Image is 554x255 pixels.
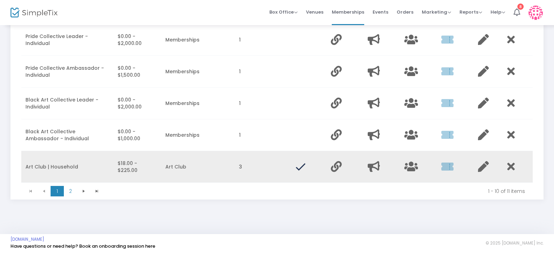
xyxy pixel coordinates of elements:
[294,160,307,173] img: done.png
[235,24,290,56] td: 1
[161,24,235,56] td: Memberships
[373,3,388,21] span: Events
[235,88,290,119] td: 1
[21,88,113,119] td: Black Art Collective Leader - Individual
[10,243,155,249] a: Have questions or need help? Book an onboarding session here
[306,3,323,21] span: Venues
[235,56,290,88] td: 1
[108,188,525,195] kendo-pager-info: 1 - 10 of 11 items
[113,88,161,119] td: $0.00 - $2,000.00
[486,240,544,246] span: © 2025 [DOMAIN_NAME] Inc.
[51,186,64,196] span: Page 1
[10,237,44,242] a: [DOMAIN_NAME]
[422,9,451,15] span: Marketing
[517,3,524,10] div: 8
[459,9,482,15] span: Reports
[21,119,113,151] td: Black Art Collective Ambassador - Individual
[113,24,161,56] td: $0.00 - $2,000.00
[235,119,290,151] td: 1
[235,151,290,183] td: 3
[21,24,113,56] td: Pride Collective Leader - Individual
[161,56,235,88] td: Memberships
[161,88,235,119] td: Memberships
[94,188,100,194] span: Go to the last page
[397,3,413,21] span: Orders
[113,56,161,88] td: $0.00 - $1,500.00
[113,151,161,183] td: $18.00 - $225.00
[21,56,113,88] td: Pride Collective Ambassador - Individual
[90,186,104,196] span: Go to the last page
[491,9,505,15] span: Help
[77,186,90,196] span: Go to the next page
[81,188,87,194] span: Go to the next page
[161,119,235,151] td: Memberships
[332,3,364,21] span: Memberships
[64,186,77,196] span: Page 2
[21,151,113,183] td: Art Club | Household
[113,119,161,151] td: $0.00 - $1,000.00
[161,151,235,183] td: Art Club
[269,9,298,15] span: Box Office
